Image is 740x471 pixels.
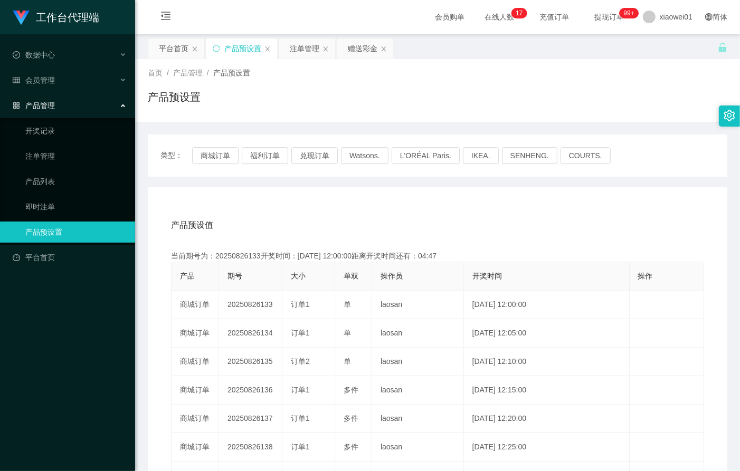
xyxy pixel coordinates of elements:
i: 图标: close [264,46,271,52]
i: 图标: close [381,46,387,52]
span: 操作 [638,272,653,280]
span: 产品管理 [173,69,203,77]
p: 1 [516,8,519,18]
td: [DATE] 12:15:00 [464,376,630,405]
td: laosan [372,405,464,433]
span: 产品 [180,272,195,280]
td: 商城订单 [172,433,219,462]
i: 图标: appstore-o [13,102,20,109]
span: 会员管理 [13,76,55,84]
a: 即时注单 [25,196,127,217]
td: laosan [372,319,464,348]
i: 图标: setting [724,110,735,121]
sup: 963 [620,8,639,18]
span: 大小 [291,272,306,280]
span: 产品管理 [13,101,55,110]
span: 订单1 [291,386,310,394]
td: laosan [372,433,464,462]
td: [DATE] 12:20:00 [464,405,630,433]
button: 商城订单 [192,147,239,164]
span: 单 [344,357,351,366]
span: / [167,69,169,77]
button: SENHENG. [502,147,557,164]
span: 多件 [344,386,358,394]
span: 提现订单 [589,13,629,21]
td: 20250826135 [219,348,282,376]
td: 20250826134 [219,319,282,348]
span: 订单1 [291,443,310,451]
span: 操作员 [381,272,403,280]
a: 产品列表 [25,171,127,192]
img: logo.9652507e.png [13,11,30,25]
a: 工作台代理端 [13,13,99,21]
span: 订单1 [291,414,310,422]
td: [DATE] 12:10:00 [464,348,630,376]
td: 商城订单 [172,348,219,376]
div: 平台首页 [159,39,188,59]
td: 商城订单 [172,405,219,433]
i: 图标: check-circle-o [13,51,20,59]
td: laosan [372,348,464,376]
div: 产品预设置 [224,39,261,59]
span: 单双 [344,272,358,280]
td: laosan [372,376,464,405]
span: 数据中心 [13,51,55,59]
span: 在线人数 [479,13,519,21]
td: [DATE] 12:00:00 [464,291,630,319]
a: 开奖记录 [25,120,127,141]
td: laosan [372,291,464,319]
span: 充值订单 [534,13,574,21]
td: 20250826138 [219,433,282,462]
td: 20250826133 [219,291,282,319]
button: 兑现订单 [291,147,338,164]
td: 商城订单 [172,291,219,319]
a: 注单管理 [25,146,127,167]
i: 图标: close [192,46,198,52]
td: [DATE] 12:05:00 [464,319,630,348]
span: 多件 [344,443,358,451]
span: 订单2 [291,357,310,366]
div: 当前期号为：20250826133开奖时间：[DATE] 12:00:00距离开奖时间还有：04:47 [171,251,704,262]
i: 图标: table [13,76,20,84]
i: 图标: sync [213,45,220,52]
button: 福利订单 [242,147,288,164]
h1: 工作台代理端 [36,1,99,34]
div: 注单管理 [290,39,319,59]
span: 首页 [148,69,163,77]
span: / [207,69,209,77]
span: 产品预设置 [213,69,250,77]
a: 图标: dashboard平台首页 [13,247,127,268]
span: 开奖时间 [472,272,502,280]
span: 多件 [344,414,358,422]
span: 订单1 [291,329,310,337]
span: 产品预设值 [171,219,213,232]
td: [DATE] 12:25:00 [464,433,630,462]
i: 图标: menu-fold [148,1,184,34]
h1: 产品预设置 [148,89,201,105]
td: 20250826137 [219,405,282,433]
i: 图标: global [705,13,713,21]
td: 商城订单 [172,319,219,348]
i: 图标: close [322,46,329,52]
span: 订单1 [291,300,310,309]
td: 20250826136 [219,376,282,405]
sup: 17 [511,8,527,18]
a: 产品预设置 [25,222,127,243]
span: 期号 [227,272,242,280]
button: L'ORÉAL Paris. [392,147,460,164]
td: 商城订单 [172,376,219,405]
p: 7 [519,8,523,18]
button: IKEA. [463,147,499,164]
span: 单 [344,329,351,337]
span: 类型： [160,147,192,164]
button: Watsons. [341,147,388,164]
button: COURTS. [561,147,611,164]
i: 图标: unlock [718,43,727,52]
span: 单 [344,300,351,309]
div: 赠送彩金 [348,39,377,59]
